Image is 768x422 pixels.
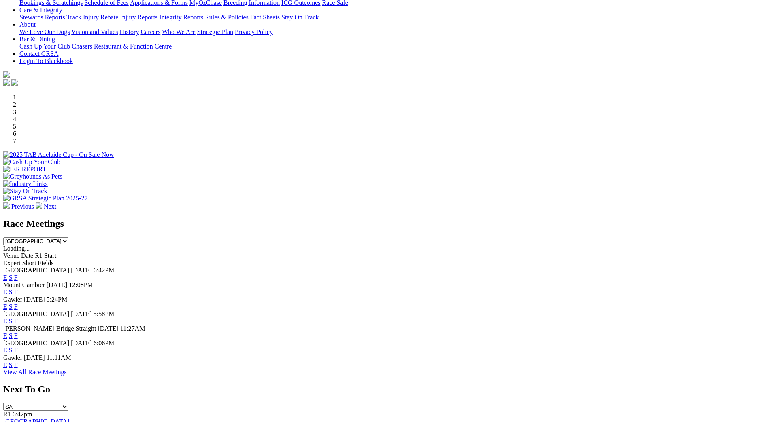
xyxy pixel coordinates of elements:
[98,325,119,332] span: [DATE]
[281,14,319,21] a: Stay On Track
[3,354,22,361] span: Gawler
[19,50,58,57] a: Contact GRSA
[22,260,36,266] span: Short
[94,340,115,346] span: 6:06PM
[119,28,139,35] a: History
[3,310,69,317] span: [GEOGRAPHIC_DATA]
[120,325,145,332] span: 11:27AM
[47,296,68,303] span: 5:24PM
[3,281,45,288] span: Mount Gambier
[19,57,73,64] a: Login To Blackbook
[9,347,13,354] a: S
[3,151,114,158] img: 2025 TAB Adelaide Cup - On Sale Now
[3,267,69,274] span: [GEOGRAPHIC_DATA]
[94,267,115,274] span: 6:42PM
[19,14,765,21] div: Care & Integrity
[71,310,92,317] span: [DATE]
[3,260,21,266] span: Expert
[11,203,34,210] span: Previous
[235,28,273,35] a: Privacy Policy
[19,28,70,35] a: We Love Our Dogs
[159,14,203,21] a: Integrity Reports
[36,203,56,210] a: Next
[140,28,160,35] a: Careers
[250,14,280,21] a: Fact Sheets
[3,332,7,339] a: E
[19,14,65,21] a: Stewards Reports
[3,245,30,252] span: Loading...
[3,384,765,395] h2: Next To Go
[19,43,765,50] div: Bar & Dining
[3,252,19,259] span: Venue
[14,274,18,281] a: F
[3,296,22,303] span: Gawler
[14,289,18,295] a: F
[9,318,13,325] a: S
[69,281,93,288] span: 12:08PM
[24,354,45,361] span: [DATE]
[3,340,69,346] span: [GEOGRAPHIC_DATA]
[36,202,42,209] img: chevron-right-pager-white.svg
[35,252,56,259] span: R1 Start
[162,28,196,35] a: Who We Are
[9,332,13,339] a: S
[197,28,233,35] a: Strategic Plan
[14,332,18,339] a: F
[3,318,7,325] a: E
[47,281,68,288] span: [DATE]
[11,79,18,86] img: twitter.svg
[3,289,7,295] a: E
[3,203,36,210] a: Previous
[3,361,7,368] a: E
[3,218,765,229] h2: Race Meetings
[3,303,7,310] a: E
[72,43,172,50] a: Chasers Restaurant & Function Centre
[14,303,18,310] a: F
[3,79,10,86] img: facebook.svg
[38,260,53,266] span: Fields
[3,325,96,332] span: [PERSON_NAME] Bridge Straight
[3,158,60,166] img: Cash Up Your Club
[3,411,11,418] span: R1
[9,361,13,368] a: S
[120,14,157,21] a: Injury Reports
[19,21,36,28] a: About
[9,303,13,310] a: S
[3,173,62,180] img: Greyhounds As Pets
[13,411,32,418] span: 6:42pm
[14,347,18,354] a: F
[3,180,48,188] img: Industry Links
[3,188,47,195] img: Stay On Track
[94,310,115,317] span: 5:58PM
[205,14,249,21] a: Rules & Policies
[19,6,62,13] a: Care & Integrity
[14,361,18,368] a: F
[71,340,92,346] span: [DATE]
[19,36,55,42] a: Bar & Dining
[47,354,71,361] span: 11:11AM
[71,267,92,274] span: [DATE]
[44,203,56,210] span: Next
[3,274,7,281] a: E
[3,369,67,376] a: View All Race Meetings
[3,202,10,209] img: chevron-left-pager-white.svg
[71,28,118,35] a: Vision and Values
[3,195,87,202] img: GRSA Strategic Plan 2025-27
[3,166,46,173] img: IER REPORT
[9,274,13,281] a: S
[21,252,33,259] span: Date
[19,43,70,50] a: Cash Up Your Club
[9,289,13,295] a: S
[24,296,45,303] span: [DATE]
[3,347,7,354] a: E
[66,14,118,21] a: Track Injury Rebate
[19,28,765,36] div: About
[3,71,10,78] img: logo-grsa-white.png
[14,318,18,325] a: F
